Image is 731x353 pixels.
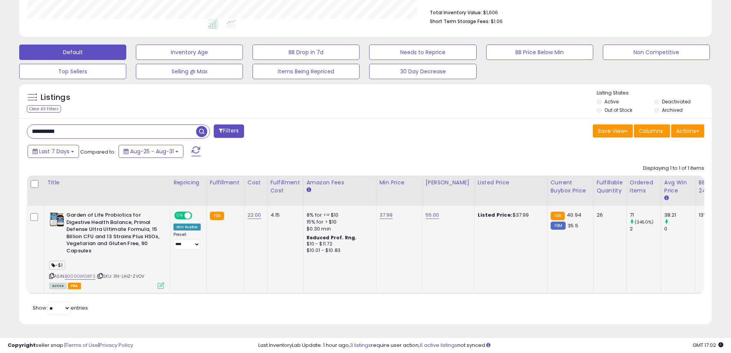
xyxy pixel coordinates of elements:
div: Repricing [173,179,203,187]
a: Privacy Policy [99,341,133,349]
label: Archived [662,107,683,113]
a: 55.00 [426,211,439,219]
span: OFF [191,212,203,219]
div: Min Price [380,179,419,187]
div: 8% for <= $10 [307,212,370,219]
button: Inventory Age [136,45,243,60]
div: Displaying 1 to 1 of 1 items [643,165,704,172]
small: FBA [551,212,565,220]
span: -$1 [49,261,65,270]
div: Win BuyBox [173,224,201,230]
div: Ordered Items [630,179,658,195]
button: BB Price Below Min [486,45,593,60]
label: Active [604,98,619,105]
div: 0 [664,225,695,232]
span: Last 7 Days [39,147,69,155]
button: Actions [671,124,704,138]
div: Fulfillment Cost [271,179,300,195]
div: $10.01 - $10.83 [307,247,370,254]
button: 30 Day Decrease [369,64,476,79]
div: Fulfillment [210,179,241,187]
div: 71 [630,212,661,219]
button: BB Drop in 7d [252,45,360,60]
div: 15% for > $10 [307,219,370,225]
span: 35.5 [568,222,578,229]
img: 51gx0vlEDYL._SL40_.jpg [49,212,64,227]
button: Filters [214,124,244,138]
div: $10 - $11.72 [307,241,370,247]
span: 40.94 [567,211,581,219]
button: Default [19,45,126,60]
div: seller snap | | [8,342,133,349]
div: Listed Price [478,179,544,187]
strong: Copyright [8,341,36,349]
label: Deactivated [662,98,691,105]
div: Amazon Fees [307,179,373,187]
div: Clear All Filters [27,105,61,113]
button: Save View [593,124,633,138]
span: Show: entries [33,304,88,312]
div: ASIN: [49,212,164,288]
small: Avg Win Price. [664,195,669,202]
div: [PERSON_NAME] [426,179,471,187]
small: Amazon Fees. [307,187,311,194]
a: Terms of Use [66,341,98,349]
div: $0.30 min [307,225,370,232]
span: Aug-25 - Aug-31 [130,147,174,155]
small: (3450%) [635,219,653,225]
span: Compared to: [80,148,116,156]
div: Cost [248,179,264,187]
p: Listing States: [597,89,712,97]
div: 2 [630,225,661,232]
span: All listings currently available for purchase on Amazon [49,283,67,289]
button: Last 7 Days [28,145,79,158]
b: Short Term Storage Fees: [430,18,490,25]
a: 3 listings [350,341,371,349]
div: Preset: [173,232,201,249]
span: Columns [639,127,663,135]
button: Items Being Repriced [252,64,360,79]
small: FBM [551,222,566,230]
div: Title [47,179,167,187]
button: Aug-25 - Aug-31 [119,145,183,158]
a: 22.00 [248,211,261,219]
b: Listed Price: [478,211,513,219]
button: Columns [634,124,670,138]
a: 6 active listings [420,341,457,349]
div: 26 [597,212,620,219]
a: 37.99 [380,211,393,219]
h5: Listings [41,92,70,103]
div: Last InventoryLab Update: 1 hour ago, require user action, not synced. [258,342,723,349]
b: Garden of Life Probiotics for Digestive Health Balance, Primal Defense Ultra Ultimate Formula, 15... [66,212,160,256]
li: $1,606 [430,7,698,17]
span: | SKU: 3N-LIHZ-ZVOV [97,273,144,279]
div: 4.15 [271,212,297,219]
button: Needs to Reprice [369,45,476,60]
b: Total Inventory Value: [430,9,482,16]
div: 38.21 [664,212,695,219]
small: FBA [210,212,224,220]
button: Top Sellers [19,64,126,79]
a: B000GWG8FS [65,273,96,280]
span: ON [175,212,185,219]
div: 13% [699,212,724,219]
button: Non Competitive [603,45,710,60]
div: Avg Win Price [664,179,692,195]
b: Reduced Prof. Rng. [307,234,357,241]
div: BB Share 24h. [699,179,727,195]
span: 2025-09-8 17:02 GMT [693,341,723,349]
span: FBA [68,283,81,289]
div: $37.99 [478,212,541,219]
label: Out of Stock [604,107,632,113]
button: Selling @ Max [136,64,243,79]
div: Fulfillable Quantity [597,179,623,195]
span: $1.06 [491,18,503,25]
div: Current Buybox Price [551,179,590,195]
